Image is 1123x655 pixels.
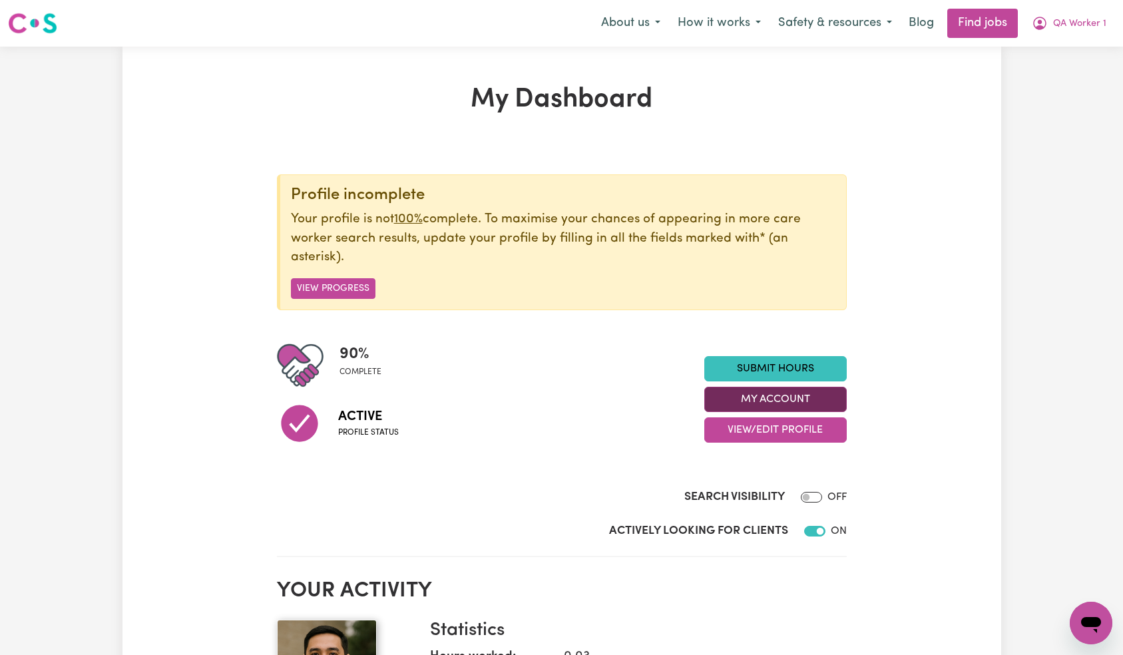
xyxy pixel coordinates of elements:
div: Profile incomplete [291,186,835,205]
button: My Account [704,387,847,412]
h1: My Dashboard [277,84,847,116]
button: View/Edit Profile [704,417,847,443]
u: 100% [394,213,423,226]
a: Blog [901,9,942,38]
span: QA Worker 1 [1053,17,1106,31]
button: My Account [1023,9,1115,37]
span: Profile status [338,427,399,439]
iframe: Button to launch messaging window [1070,602,1112,644]
a: Careseekers logo [8,8,57,39]
img: Careseekers logo [8,11,57,35]
button: Safety & resources [770,9,901,37]
span: OFF [827,492,847,503]
button: About us [592,9,669,37]
span: complete [339,366,381,378]
span: Active [338,407,399,427]
label: Actively Looking for Clients [609,523,788,540]
span: ON [831,526,847,537]
h2: Your activity [277,578,847,604]
p: Your profile is not complete. To maximise your chances of appearing in more care worker search re... [291,210,835,268]
button: View Progress [291,278,375,299]
div: Profile completeness: 90% [339,342,392,389]
h3: Statistics [430,620,836,642]
button: How it works [669,9,770,37]
a: Submit Hours [704,356,847,381]
label: Search Visibility [684,489,785,506]
span: 90 % [339,342,381,366]
a: Find jobs [947,9,1018,38]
